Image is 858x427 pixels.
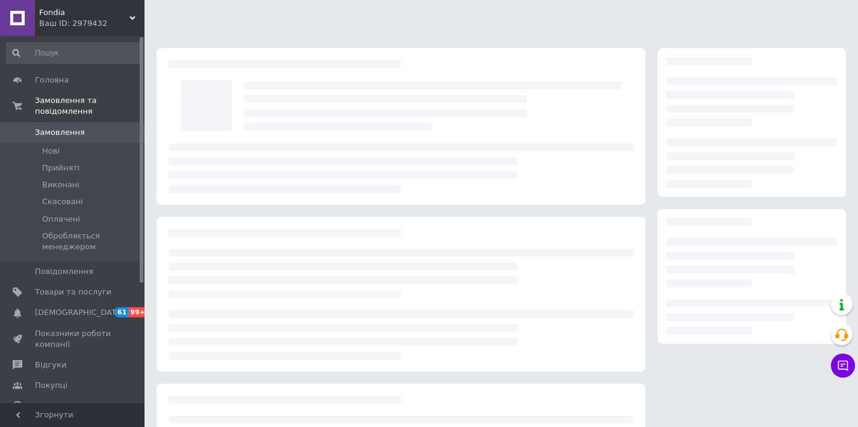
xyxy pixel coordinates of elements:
span: Повідомлення [35,266,93,277]
span: Оплачені [42,214,80,225]
span: [DEMOGRAPHIC_DATA] [35,307,124,318]
span: Скасовані [42,196,83,207]
span: Головна [35,75,69,86]
span: Замовлення та повідомлення [35,95,145,117]
button: Чат з покупцем [831,354,855,378]
span: Товари та послуги [35,287,111,298]
input: Пошук [6,42,142,64]
span: Fondia [39,7,129,18]
span: Нові [42,146,60,157]
span: 99+ [128,307,148,317]
span: Прийняті [42,163,79,173]
span: 61 [114,307,128,317]
div: Ваш ID: 2979432 [39,18,145,29]
span: Замовлення [35,127,85,138]
span: Покупці [35,380,67,391]
span: Відгуки [35,360,66,370]
span: Обробляється менеджером [42,231,141,252]
span: Виконані [42,179,79,190]
span: Каталог ProSale [35,401,100,411]
span: Показники роботи компанії [35,328,111,350]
